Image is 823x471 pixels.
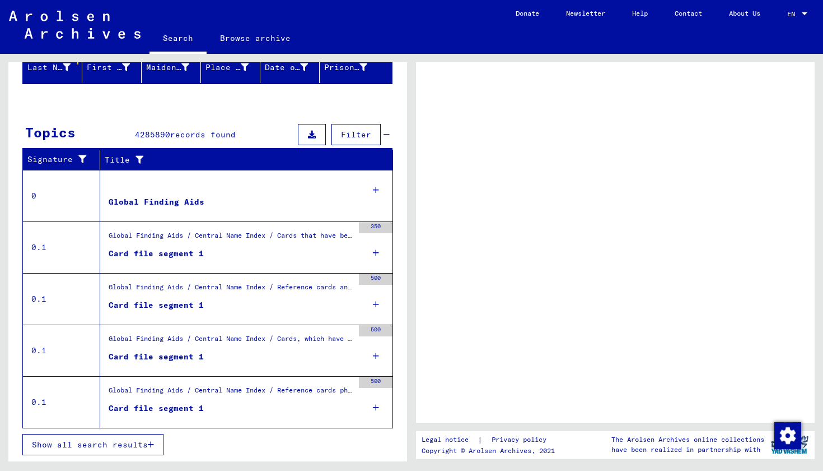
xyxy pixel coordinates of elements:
mat-header-cell: Maiden Name [142,52,201,83]
div: Maiden Name [146,58,203,76]
mat-header-cell: Date of Birth [260,52,320,83]
div: 500 [359,377,392,388]
div: Title [105,151,382,169]
div: 350 [359,222,392,233]
div: Card file segment 1 [109,299,204,311]
div: Signature [27,151,102,169]
td: 0 [23,170,100,221]
span: Filter [341,130,371,140]
div: Date of Birth [265,62,308,73]
div: 500 [359,325,392,336]
div: Last Name [27,62,71,73]
td: 0.1 [23,273,100,325]
a: Browse archive [207,25,304,52]
div: Prisoner # [324,58,381,76]
img: yv_logo.png [769,431,811,459]
div: 500 [359,274,392,285]
img: Arolsen_neg.svg [9,11,141,39]
div: Maiden Name [146,62,189,73]
div: Title [105,154,371,166]
button: Show all search results [22,434,163,455]
mat-header-cell: First Name [82,52,142,83]
div: Global Finding Aids / Central Name Index / Cards, which have been separated just before or during... [109,334,353,349]
div: First Name [87,62,130,73]
span: Show all search results [32,440,148,450]
div: First Name [87,58,144,76]
img: Change consent [774,422,801,449]
button: Filter [331,124,381,145]
mat-header-cell: Last Name [23,52,82,83]
div: Date of Birth [265,58,322,76]
div: Global Finding Aids [109,196,204,208]
td: 0.1 [23,325,100,376]
span: 4285890 [135,130,170,140]
div: Last Name [27,58,85,76]
mat-header-cell: Place of Birth [201,52,260,83]
div: Place of Birth [205,62,249,73]
mat-header-cell: Prisoner # [320,52,392,83]
p: have been realized in partnership with [611,445,764,455]
div: Card file segment 1 [109,351,204,363]
div: Global Finding Aids / Central Name Index / Cards that have been scanned during first sequential m... [109,230,353,246]
div: Topics [25,122,76,142]
p: The Arolsen Archives online collections [611,435,764,445]
div: Signature [27,154,91,165]
div: Global Finding Aids / Central Name Index / Reference cards phonetically ordered, which could not ... [109,385,353,401]
span: EN [787,10,799,18]
a: Privacy policy [483,434,560,446]
div: Card file segment 1 [109,248,204,260]
td: 0.1 [23,221,100,273]
div: Prisoner # [324,62,367,73]
div: Place of Birth [205,58,263,76]
td: 0.1 [23,376,100,428]
span: records found [170,130,236,140]
a: Search [149,25,207,54]
div: Card file segment 1 [109,403,204,414]
p: Copyright © Arolsen Archives, 2021 [422,446,560,456]
a: Legal notice [422,434,478,446]
div: | [422,434,560,446]
div: Global Finding Aids / Central Name Index / Reference cards and originals, which have been discove... [109,282,353,298]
